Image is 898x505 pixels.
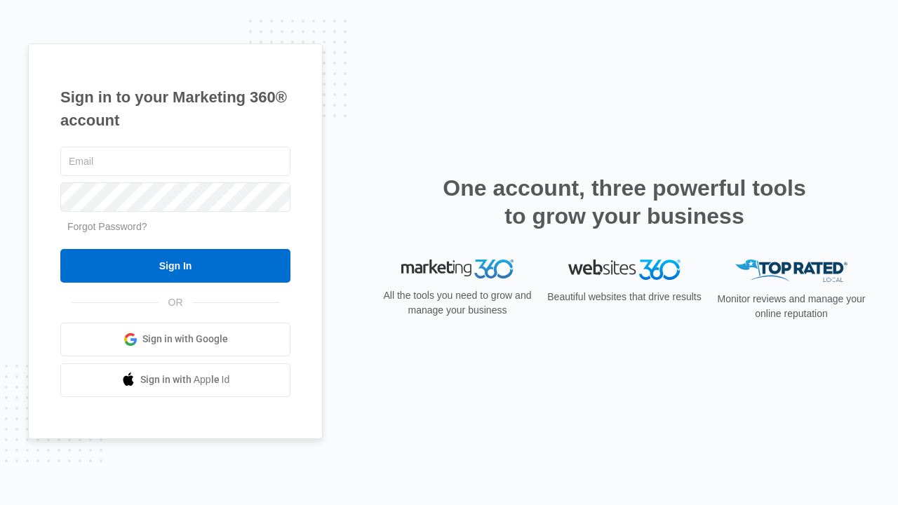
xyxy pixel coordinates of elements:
[546,290,703,304] p: Beautiful websites that drive results
[67,221,147,232] a: Forgot Password?
[60,86,290,132] h1: Sign in to your Marketing 360® account
[60,147,290,176] input: Email
[401,260,514,279] img: Marketing 360
[438,174,810,230] h2: One account, three powerful tools to grow your business
[140,372,230,387] span: Sign in with Apple Id
[60,363,290,397] a: Sign in with Apple Id
[60,249,290,283] input: Sign In
[60,323,290,356] a: Sign in with Google
[568,260,681,280] img: Websites 360
[379,288,536,318] p: All the tools you need to grow and manage your business
[735,260,847,283] img: Top Rated Local
[159,295,193,310] span: OR
[142,332,228,346] span: Sign in with Google
[713,292,870,321] p: Monitor reviews and manage your online reputation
